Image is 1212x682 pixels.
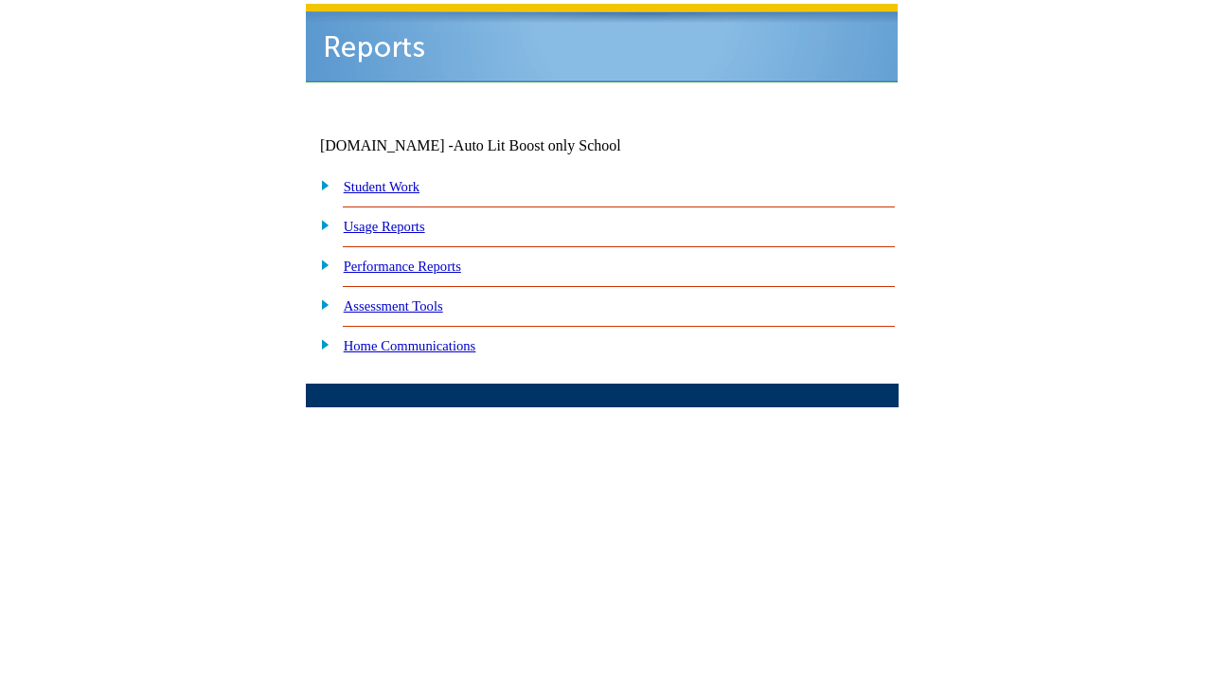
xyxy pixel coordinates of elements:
a: Performance Reports [344,259,461,274]
img: header [306,4,898,82]
img: plus.gif [311,216,330,233]
a: Student Work [344,179,419,194]
nobr: Auto Lit Boost only School [454,137,621,153]
img: plus.gif [311,256,330,273]
img: plus.gif [311,296,330,313]
a: Assessment Tools [344,298,443,314]
a: Usage Reports [344,219,425,234]
img: plus.gif [311,176,330,193]
a: Home Communications [344,338,476,353]
td: [DOMAIN_NAME] - [320,137,668,154]
img: plus.gif [311,335,330,352]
